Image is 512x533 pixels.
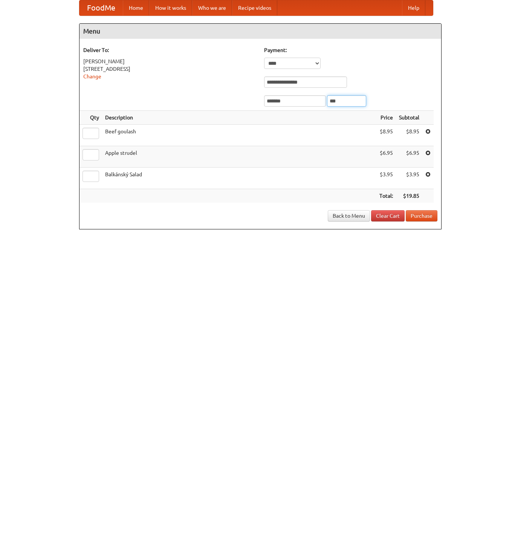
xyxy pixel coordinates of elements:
th: Qty [79,111,102,125]
th: Total: [376,189,396,203]
td: $8.95 [396,125,422,146]
button: Purchase [406,210,437,221]
h5: Deliver To: [83,46,257,54]
th: $19.85 [396,189,422,203]
td: $3.95 [376,168,396,189]
a: Recipe videos [232,0,277,15]
a: FoodMe [79,0,123,15]
a: Help [402,0,425,15]
td: $3.95 [396,168,422,189]
th: Price [376,111,396,125]
td: Balkánský Salad [102,168,376,189]
h4: Menu [79,24,441,39]
div: [STREET_ADDRESS] [83,65,257,73]
a: Back to Menu [328,210,370,221]
td: $6.95 [396,146,422,168]
th: Description [102,111,376,125]
div: [PERSON_NAME] [83,58,257,65]
a: Change [83,73,101,79]
th: Subtotal [396,111,422,125]
a: Clear Cart [371,210,405,221]
td: $6.95 [376,146,396,168]
td: $8.95 [376,125,396,146]
h5: Payment: [264,46,437,54]
a: Home [123,0,149,15]
a: How it works [149,0,192,15]
td: Beef goulash [102,125,376,146]
td: Apple strudel [102,146,376,168]
a: Who we are [192,0,232,15]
